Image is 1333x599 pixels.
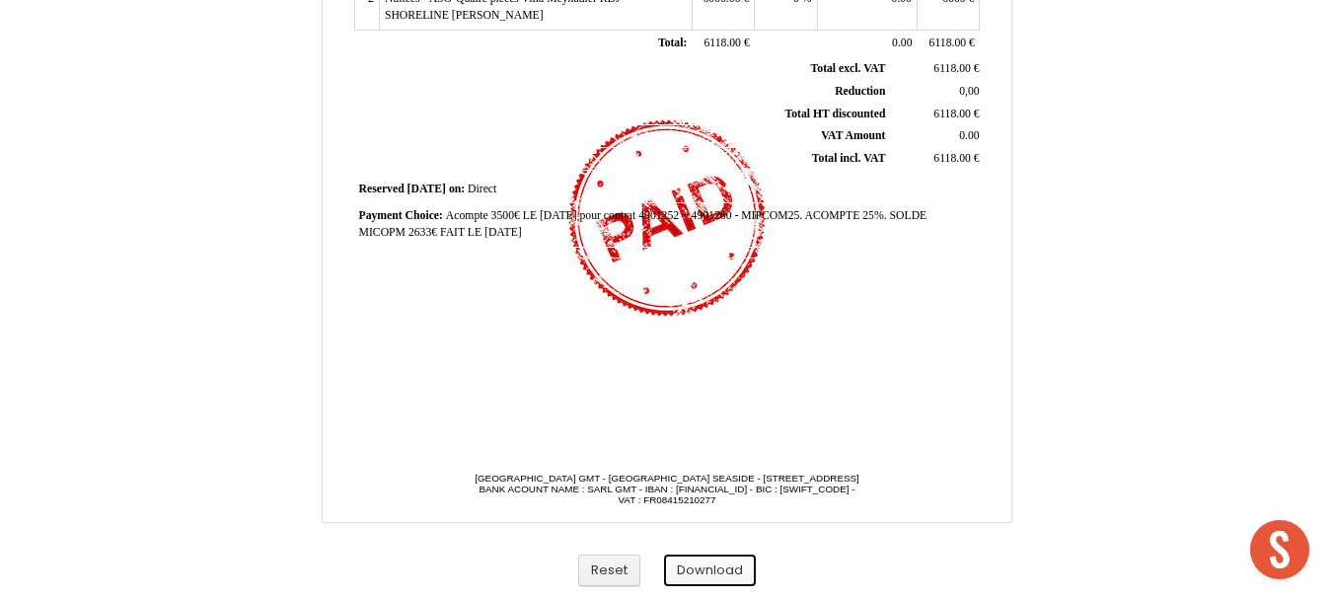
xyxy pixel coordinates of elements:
[664,555,756,587] button: Download
[784,108,885,120] span: Total HT discounted
[811,62,886,75] span: Total excl. VAT
[468,183,496,195] span: Direct
[359,183,405,195] span: Reserved
[475,473,859,484] span: [GEOGRAPHIC_DATA] GMT - [GEOGRAPHIC_DATA] SEASIDE - [STREET_ADDRESS]
[892,37,912,49] span: 0.00
[889,148,983,171] td: €
[889,58,983,80] td: €
[658,37,687,49] span: Total:
[479,484,854,505] span: BANK ACOUNT NAME : SARL GMT - IBAN : [FINANCIAL_ID] - BIC : [SWIFT_CODE] - VAT : FR08415210277
[835,85,885,98] span: Reduction
[578,555,640,587] button: Reset
[933,152,971,165] span: 6118.00
[821,129,885,142] span: VAT Amount
[812,152,886,165] span: Total incl. VAT
[359,209,927,239] span: Acompte 3500€ LE [DATE] pour contrat 4901252 + 4901260 - MIPCOM25. ACOMPTE 25%. SOLDE MICOPM 2633...
[359,209,443,222] span: Payment Choice:
[933,62,971,75] span: 6118.00
[407,183,446,195] span: [DATE]
[959,85,979,98] span: 0,00
[1250,520,1309,579] div: Ouvrir le chat
[929,37,967,49] span: 6118.00
[704,37,741,49] span: 6118.00
[959,129,979,142] span: 0.00
[918,30,980,57] td: €
[889,103,983,125] td: €
[449,183,465,195] span: on:
[933,108,971,120] span: 6118.00
[692,30,754,57] td: €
